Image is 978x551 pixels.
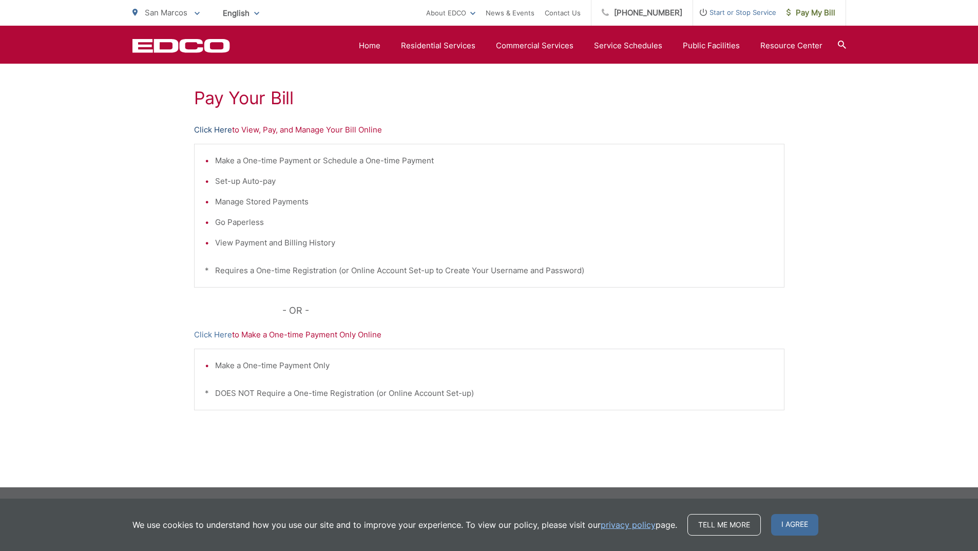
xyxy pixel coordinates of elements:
[194,329,784,341] p: to Make a One-time Payment Only Online
[760,40,822,52] a: Resource Center
[215,196,774,208] li: Manage Stored Payments
[486,7,534,19] a: News & Events
[215,175,774,187] li: Set-up Auto-pay
[359,40,380,52] a: Home
[194,88,784,108] h1: Pay Your Bill
[132,519,677,531] p: We use cookies to understand how you use our site and to improve your experience. To view our pol...
[282,303,784,318] p: - OR -
[205,264,774,277] p: * Requires a One-time Registration (or Online Account Set-up to Create Your Username and Password)
[132,39,230,53] a: EDCD logo. Return to the homepage.
[496,40,573,52] a: Commercial Services
[545,7,581,19] a: Contact Us
[215,155,774,167] li: Make a One-time Payment or Schedule a One-time Payment
[215,4,267,22] span: English
[787,7,835,19] span: Pay My Bill
[145,8,187,17] span: San Marcos
[426,7,475,19] a: About EDCO
[215,359,774,372] li: Make a One-time Payment Only
[194,124,232,136] a: Click Here
[215,237,774,249] li: View Payment and Billing History
[771,514,818,536] span: I agree
[194,124,784,136] p: to View, Pay, and Manage Your Bill Online
[401,40,475,52] a: Residential Services
[215,216,774,229] li: Go Paperless
[683,40,740,52] a: Public Facilities
[594,40,662,52] a: Service Schedules
[194,329,232,341] a: Click Here
[601,519,656,531] a: privacy policy
[205,387,774,400] p: * DOES NOT Require a One-time Registration (or Online Account Set-up)
[687,514,761,536] a: Tell me more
